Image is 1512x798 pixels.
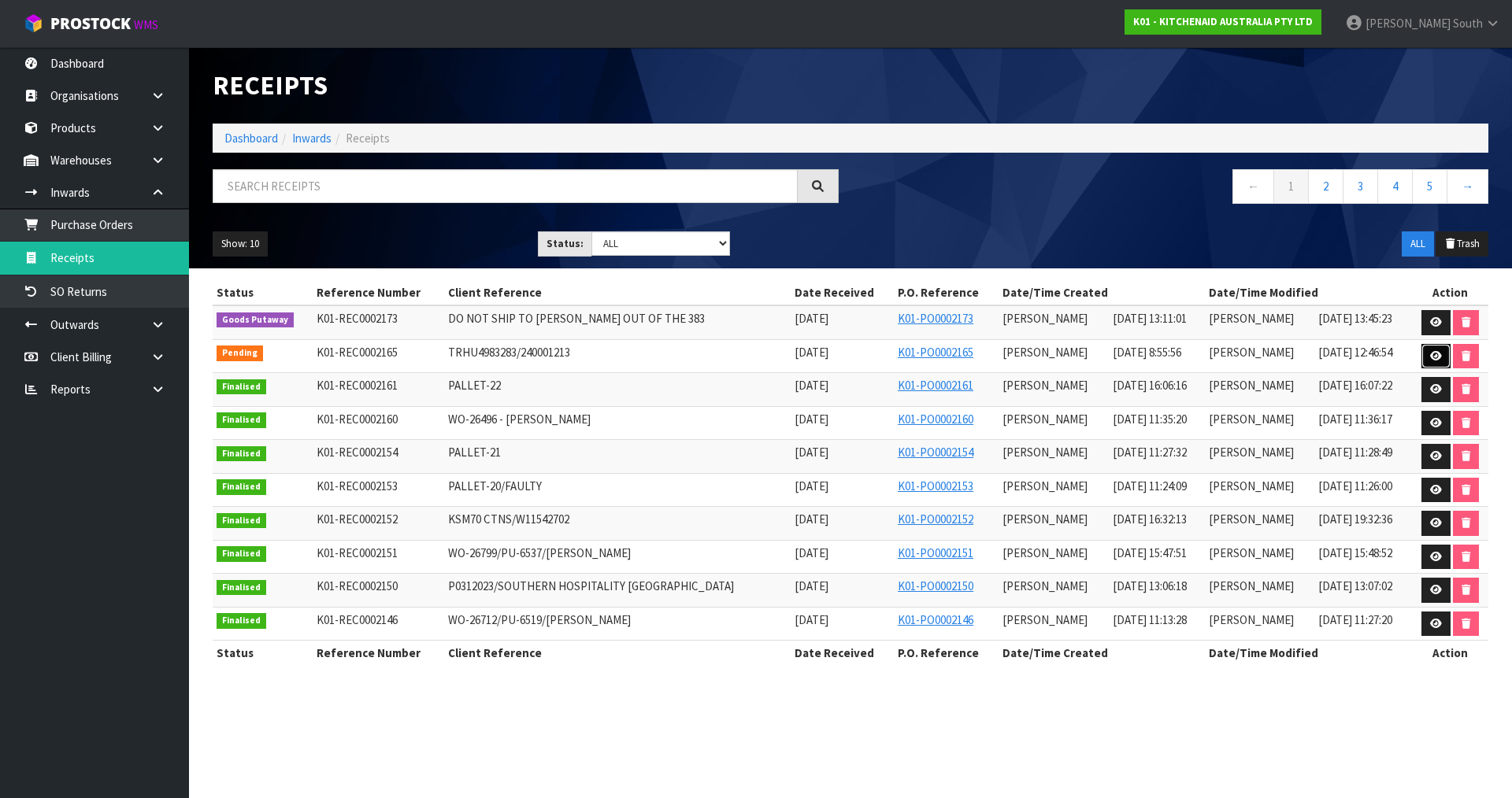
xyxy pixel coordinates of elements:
[795,412,828,427] span: [DATE]
[1318,578,1392,593] span: [DATE] 13:07:02
[1113,445,1187,460] span: [DATE] 11:27:32
[791,641,894,666] th: Date Received
[1209,578,1294,593] span: [PERSON_NAME]
[317,445,398,460] span: K01-REC0002154
[1113,578,1187,593] span: [DATE] 13:06:18
[1113,311,1187,326] span: [DATE] 13:11:01
[313,641,444,666] th: Reference Number
[1273,169,1309,203] a: 1
[317,478,398,493] span: K01-REC0002153
[317,512,398,526] span: K01-REC0002152
[1318,378,1392,393] span: [DATE] 16:07:22
[795,512,828,526] span: [DATE]
[898,545,973,560] a: K01-PO0002151
[795,478,828,493] span: [DATE]
[448,345,570,360] span: TRHU4983283/240001213
[448,412,591,427] span: WO-26496 - [PERSON_NAME]
[313,280,444,305] th: Reference Number
[1113,612,1187,627] span: [DATE] 11:13:28
[317,545,398,560] span: K01-REC0002151
[213,641,313,666] th: Status
[346,131,390,146] span: Receipts
[999,280,1205,305] th: Date/Time Created
[1308,169,1343,203] a: 2
[1113,512,1187,526] span: [DATE] 16:32:13
[1318,512,1392,526] span: [DATE] 19:32:36
[448,578,734,593] span: P0312023/SOUTHERN HOSPITALITY [GEOGRAPHIC_DATA]
[894,641,999,666] th: P.O. Reference
[795,445,828,460] span: [DATE]
[213,169,798,203] input: Search receipts
[24,13,43,33] img: cube-alt.png
[547,237,584,250] strong: Status:
[1002,478,1088,493] span: [PERSON_NAME]
[898,378,973,393] a: K01-PO0002161
[898,512,973,526] a: K01-PO0002152
[1209,478,1294,493] span: [PERSON_NAME]
[217,312,294,328] span: Goods Putaway
[1318,612,1392,627] span: [DATE] 11:27:20
[1436,231,1488,257] button: Trash
[898,612,973,627] a: K01-PO0002146
[217,613,266,629] span: Finalised
[317,578,398,593] span: K01-REC0002150
[1411,641,1488,666] th: Action
[213,71,839,100] h1: Receipts
[898,345,973,360] a: K01-PO0002165
[1002,578,1088,593] span: [PERSON_NAME]
[50,13,131,34] span: ProStock
[898,478,973,493] a: K01-PO0002153
[795,311,828,326] span: [DATE]
[1209,512,1294,526] span: [PERSON_NAME]
[1447,169,1488,203] a: →
[1377,169,1413,203] a: 4
[898,578,973,593] a: K01-PO0002150
[1002,445,1088,460] span: [PERSON_NAME]
[1453,16,1483,31] span: South
[1209,612,1294,627] span: [PERSON_NAME]
[317,612,398,627] span: K01-REC0002146
[1318,445,1392,460] span: [DATE] 11:28:49
[213,231,268,257] button: Show: 10
[1113,345,1181,360] span: [DATE] 8:55:56
[1209,412,1294,427] span: [PERSON_NAME]
[1002,612,1088,627] span: [PERSON_NAME]
[213,280,313,305] th: Status
[1002,311,1088,326] span: [PERSON_NAME]
[217,379,266,395] span: Finalised
[217,546,266,562] span: Finalised
[795,378,828,393] span: [DATE]
[224,131,278,146] a: Dashboard
[1002,378,1088,393] span: [PERSON_NAME]
[791,280,894,305] th: Date Received
[217,412,266,428] span: Finalised
[1343,169,1378,203] a: 3
[1209,345,1294,360] span: [PERSON_NAME]
[1318,345,1392,360] span: [DATE] 12:46:54
[1125,9,1321,35] a: K01 - KITCHENAID AUSTRALIA PTY LTD
[444,641,791,666] th: Client Reference
[1209,545,1294,560] span: [PERSON_NAME]
[1113,478,1187,493] span: [DATE] 11:24:09
[894,280,999,305] th: P.O. Reference
[1209,445,1294,460] span: [PERSON_NAME]
[1318,478,1392,493] span: [DATE] 11:26:00
[317,311,398,326] span: K01-REC0002173
[134,17,158,32] small: WMS
[1412,169,1447,203] a: 5
[999,641,1205,666] th: Date/Time Created
[317,412,398,427] span: K01-REC0002160
[795,545,828,560] span: [DATE]
[448,612,631,627] span: WO-26712/PU-6519/[PERSON_NAME]
[1133,15,1313,28] strong: K01 - KITCHENAID AUSTRALIA PTY LTD
[795,578,828,593] span: [DATE]
[1366,16,1451,31] span: [PERSON_NAME]
[1002,412,1088,427] span: [PERSON_NAME]
[292,131,332,146] a: Inwards
[448,545,631,560] span: WO-26799/PU-6537/[PERSON_NAME]
[217,345,263,361] span: Pending
[217,479,266,495] span: Finalised
[448,378,501,393] span: PALLET-22
[1411,280,1488,305] th: Action
[444,280,791,305] th: Client Reference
